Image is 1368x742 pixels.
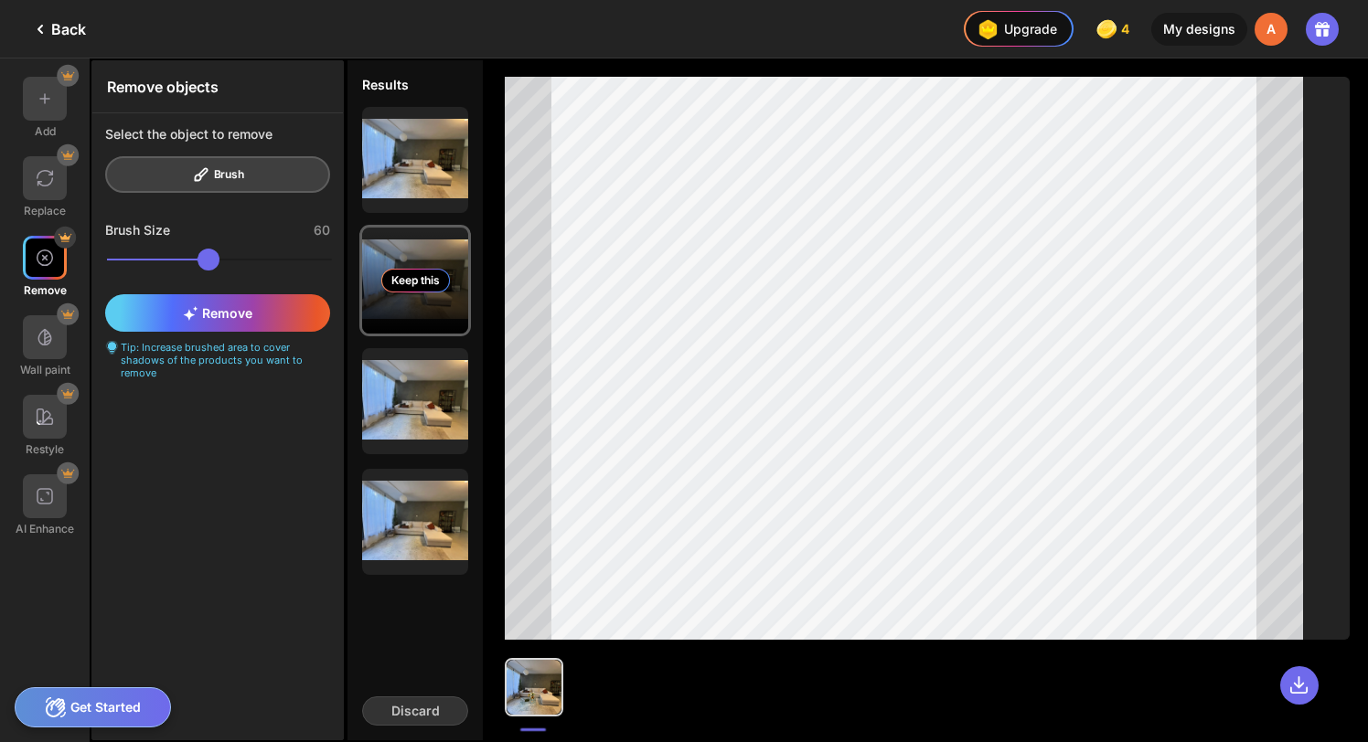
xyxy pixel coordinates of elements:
[1121,22,1133,37] span: 4
[973,15,1057,44] div: Upgrade
[105,126,273,142] div: Select the object to remove
[314,222,330,238] div: 60
[29,18,86,40] div: Back
[1255,13,1288,46] div: A
[26,442,64,456] div: Restyle
[35,124,56,138] div: Add
[16,522,74,535] div: AI Enhance
[24,204,66,217] div: Replace
[24,283,67,297] div: Remove
[105,341,330,379] div: Tip: Increase brushed area to cover shadows of the products you want to remove
[347,60,483,92] div: Results
[973,15,1002,44] img: upgrade-nav-btn-icon.gif
[362,696,468,726] div: Discard
[105,341,119,355] img: textarea-hint-icon.svg
[381,269,450,292] div: Keep this
[105,222,170,238] div: Brush Size
[183,305,252,321] span: Remove
[15,687,171,727] div: Get Started
[92,61,343,113] div: Remove objects
[1151,13,1247,46] div: My designs
[20,363,70,376] div: Wall paint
